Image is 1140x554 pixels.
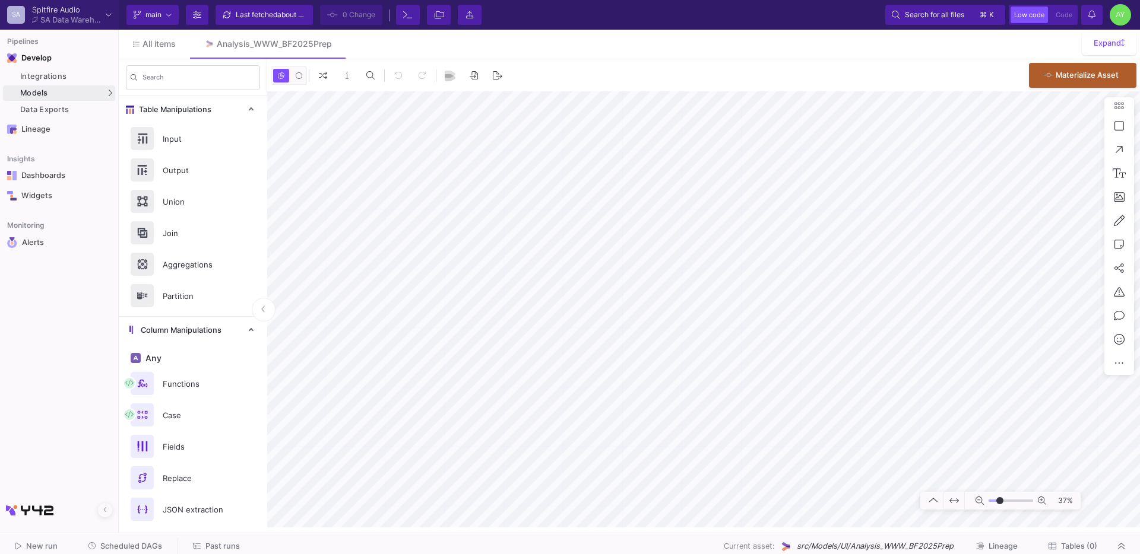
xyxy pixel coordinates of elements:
[119,154,267,186] button: Output
[156,224,237,242] div: Join
[142,75,255,84] input: Search
[22,237,99,248] div: Alerts
[21,191,99,200] div: Widgets
[142,39,176,49] span: All items
[156,193,237,211] div: Union
[119,249,267,280] button: Aggregations
[3,69,115,84] a: Integrations
[7,53,17,63] img: Navigation icon
[885,5,1005,25] button: Search for all files⌘k
[989,542,1018,550] span: Lineage
[145,6,161,24] span: main
[156,406,237,424] div: Case
[217,39,332,49] div: Analysis_WWW_BF2025Prep
[1110,4,1131,26] div: AY
[119,431,267,462] button: Fields
[143,354,161,363] span: Any
[32,6,101,14] div: Spitfire Audio
[156,469,237,487] div: Replace
[100,542,162,550] span: Scheduled DAGs
[989,8,994,22] span: k
[3,102,115,117] a: Data Exports
[1056,71,1119,79] span: Materialize Asset
[21,53,39,63] div: Develop
[724,540,775,552] span: Current asset:
[1061,542,1097,550] span: Tables (0)
[980,8,987,22] span: ⌘
[119,123,267,316] div: Table Manipulations
[126,5,179,25] button: main
[797,540,954,552] span: src/Models/UI/Analysis_WWW_BF2025Prep
[21,125,99,134] div: Lineage
[119,399,267,431] button: Case
[905,6,964,24] span: Search for all files
[20,105,112,114] div: Data Exports
[119,462,267,493] button: Replace
[7,6,25,24] div: SA
[26,542,58,550] span: New run
[156,501,237,518] div: JSON extraction
[156,438,237,456] div: Fields
[119,123,267,154] button: Input
[119,317,267,343] mat-expansion-panel-header: Column Manipulations
[1011,7,1048,23] button: Low code
[277,10,341,19] span: about 24 hours ago
[119,280,267,311] button: Partition
[7,191,17,200] img: Navigation icon
[156,256,237,273] div: Aggregations
[205,542,240,550] span: Past runs
[7,171,17,180] img: Navigation icon
[7,237,17,248] img: Navigation icon
[119,368,267,399] button: Functions
[3,186,115,205] a: Navigation iconWidgets
[119,493,267,525] button: JSON extraction
[1014,11,1044,19] span: Low code
[780,540,792,553] img: UI Model
[3,49,115,68] mat-expansion-panel-header: Navigation iconDevelop
[3,120,115,139] a: Navigation iconLineage
[7,125,17,134] img: Navigation icon
[134,105,211,114] span: Table Manipulations
[1051,491,1078,511] span: 37%
[204,39,214,49] img: Tab icon
[236,6,307,24] div: Last fetched
[119,186,267,217] button: Union
[21,171,99,180] div: Dashboards
[1052,7,1076,23] button: Code
[216,5,313,25] button: Last fetchedabout 24 hours ago
[20,72,112,81] div: Integrations
[40,16,101,24] div: SA Data Warehouse
[156,287,237,305] div: Partition
[1056,11,1072,19] span: Code
[156,130,237,148] div: Input
[3,233,115,253] a: Navigation iconAlerts
[156,375,237,393] div: Functions
[20,88,48,98] span: Models
[136,326,221,335] span: Column Manipulations
[156,161,237,179] div: Output
[3,166,115,185] a: Navigation iconDashboards
[976,8,999,22] button: ⌘k
[1029,63,1136,88] button: Materialize Asset
[119,96,267,123] mat-expansion-panel-header: Table Manipulations
[119,217,267,249] button: Join
[1106,4,1131,26] button: AY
